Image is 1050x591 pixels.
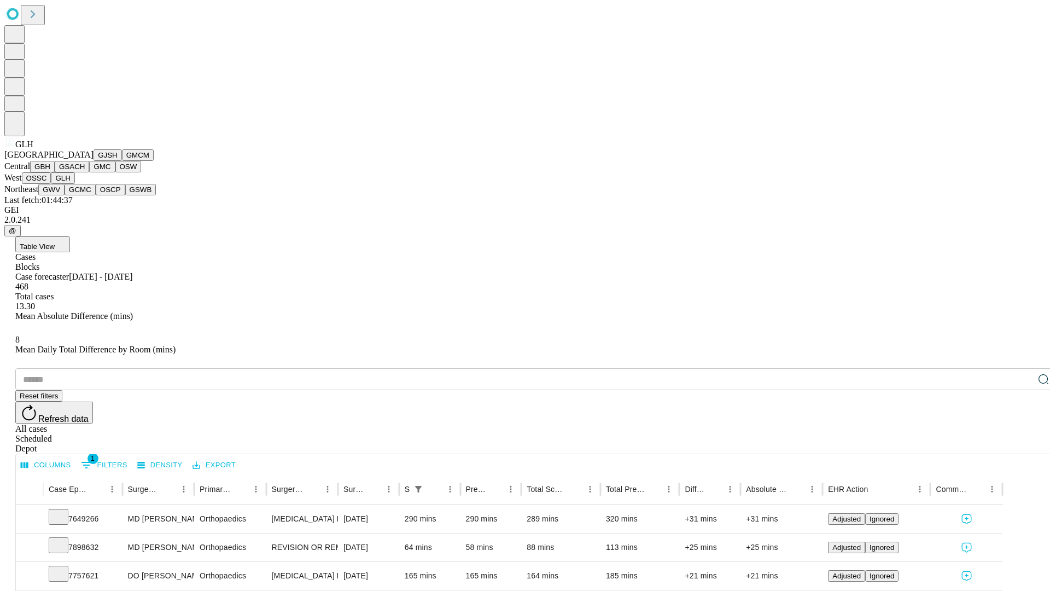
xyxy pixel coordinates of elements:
button: Sort [707,482,722,497]
div: REVISION OR REMOVAL IMPLANTED SPINAL NEUROSTIMULATOR [272,534,332,561]
span: Ignored [870,543,894,552]
div: [DATE] [343,534,394,561]
div: 2.0.241 [4,215,1046,225]
div: Total Scheduled Duration [527,485,566,494]
button: Sort [567,482,582,497]
button: Sort [789,482,804,497]
div: Primary Service [200,485,231,494]
button: Sort [366,482,381,497]
button: Menu [912,482,927,497]
div: +25 mins [746,534,817,561]
button: Sort [305,482,320,497]
span: Last fetch: 01:44:37 [4,195,73,205]
span: Total cases [15,292,54,301]
div: 165 mins [405,562,455,590]
button: Menu [442,482,458,497]
div: 165 mins [466,562,516,590]
div: MD [PERSON_NAME] [PERSON_NAME] [128,505,189,533]
button: Menu [503,482,518,497]
button: OSCP [96,184,125,195]
div: +31 mins [746,505,817,533]
div: 289 mins [527,505,595,533]
button: Table View [15,236,70,252]
div: 88 mins [527,534,595,561]
span: Case forecaster [15,272,69,281]
button: Menu [176,482,191,497]
span: Adjusted [832,515,861,523]
button: GMC [89,161,115,172]
button: GSACH [55,161,89,172]
button: Menu [582,482,598,497]
div: Surgery Date [343,485,365,494]
button: Menu [984,482,1000,497]
div: 7757621 [49,562,117,590]
button: Sort [161,482,176,497]
button: OSW [115,161,142,172]
button: GCMC [65,184,96,195]
span: Adjusted [832,543,861,552]
button: Reset filters [15,390,62,402]
button: Sort [89,482,104,497]
div: Absolute Difference [746,485,788,494]
button: Density [135,457,185,474]
button: Expand [21,538,38,558]
div: Orthopaedics [200,505,260,533]
div: GEI [4,205,1046,215]
span: West [4,173,22,182]
button: Adjusted [828,513,865,525]
button: Refresh data [15,402,93,424]
button: Menu [320,482,335,497]
button: Menu [381,482,396,497]
button: Expand [21,510,38,529]
span: Mean Absolute Difference (mins) [15,311,133,321]
div: 113 mins [606,534,674,561]
div: +25 mins [685,534,735,561]
div: Comments [936,485,967,494]
button: Adjusted [828,542,865,553]
div: 7649266 [49,505,117,533]
span: Mean Daily Total Difference by Room (mins) [15,345,176,354]
span: Ignored [870,572,894,580]
div: [DATE] [343,505,394,533]
div: Orthopaedics [200,534,260,561]
div: Predicted In Room Duration [466,485,487,494]
div: Case Epic Id [49,485,88,494]
div: 7898632 [49,534,117,561]
button: Sort [427,482,442,497]
button: Menu [722,482,738,497]
button: Menu [104,482,120,497]
div: Total Predicted Duration [606,485,645,494]
span: @ [9,227,16,235]
span: Reset filters [20,392,58,400]
div: Surgery Name [272,485,304,494]
div: Scheduled In Room Duration [405,485,410,494]
span: 1 [87,453,98,464]
span: [GEOGRAPHIC_DATA] [4,150,94,159]
span: Central [4,161,30,171]
button: Adjusted [828,570,865,582]
span: 13.30 [15,302,35,311]
button: GLH [51,172,74,184]
span: 468 [15,282,28,291]
div: 290 mins [405,505,455,533]
div: Surgeon Name [128,485,160,494]
button: GBH [30,161,55,172]
button: Menu [804,482,820,497]
div: 290 mins [466,505,516,533]
span: GLH [15,140,33,149]
button: Menu [661,482,676,497]
button: GWV [38,184,65,195]
button: Ignored [865,513,899,525]
button: Expand [21,567,38,586]
div: +21 mins [685,562,735,590]
button: Show filters [78,456,130,474]
div: +21 mins [746,562,817,590]
span: Adjusted [832,572,861,580]
span: Refresh data [38,414,89,424]
button: Show filters [411,482,426,497]
button: Menu [248,482,264,497]
button: GSWB [125,184,156,195]
div: MD [PERSON_NAME] [PERSON_NAME] [128,534,189,561]
button: Ignored [865,542,899,553]
div: EHR Action [828,485,868,494]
